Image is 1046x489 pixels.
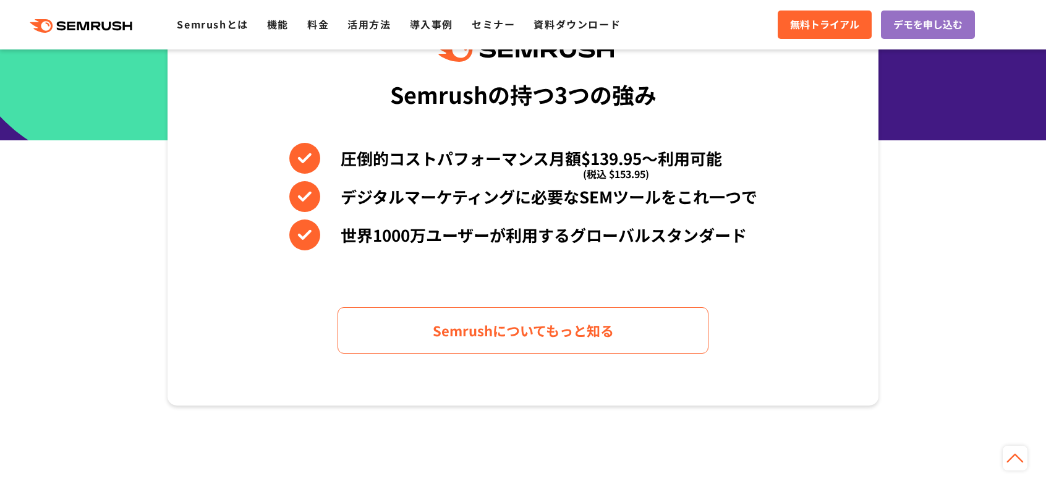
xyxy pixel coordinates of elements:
span: 無料トライアル [790,17,859,33]
a: 導入事例 [410,17,453,32]
img: Semrush [432,38,614,62]
span: (税込 $153.95) [583,158,649,189]
a: 機能 [267,17,289,32]
a: デモを申し込む [881,11,975,39]
a: 資料ダウンロード [534,17,621,32]
li: 圧倒的コストパフォーマンス月額$139.95〜利用可能 [289,143,757,174]
a: 無料トライアル [778,11,872,39]
span: Semrushについてもっと知る [433,320,614,341]
div: Semrushの持つ3つの強み [390,71,657,117]
li: デジタルマーケティングに必要なSEMツールをこれ一つで [289,181,757,212]
span: デモを申し込む [893,17,963,33]
a: 活用方法 [347,17,391,32]
li: 世界1000万ユーザーが利用するグローバルスタンダード [289,219,757,250]
a: Semrushとは [177,17,248,32]
a: Semrushについてもっと知る [338,307,708,354]
a: 料金 [307,17,329,32]
a: セミナー [472,17,515,32]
